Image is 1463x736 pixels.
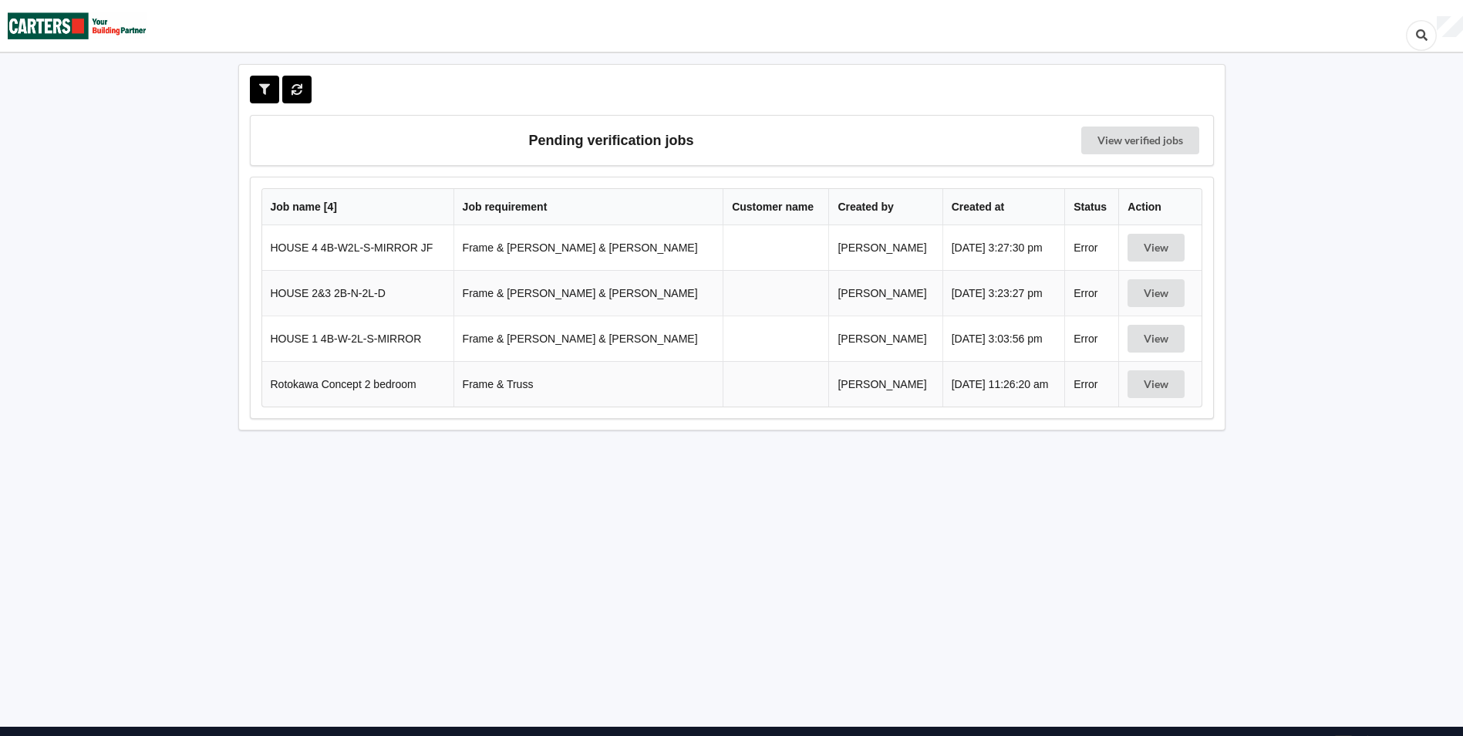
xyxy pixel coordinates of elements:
[262,316,453,361] td: HOUSE 1 4B-W-2L-S-MIRROR
[942,189,1065,225] th: Created at
[828,225,942,270] td: [PERSON_NAME]
[828,316,942,361] td: [PERSON_NAME]
[8,1,147,51] img: Carters
[1128,234,1185,262] button: View
[1118,189,1201,225] th: Action
[453,189,723,225] th: Job requirement
[942,316,1065,361] td: [DATE] 3:03:56 pm
[262,270,453,316] td: HOUSE 2&3 2B-N-2L-D
[1064,225,1118,270] td: Error
[1128,378,1188,390] a: View
[828,361,942,407] td: [PERSON_NAME]
[1128,287,1188,299] a: View
[828,189,942,225] th: Created by
[1064,361,1118,407] td: Error
[1128,325,1185,353] button: View
[1128,241,1188,254] a: View
[828,270,942,316] td: [PERSON_NAME]
[1081,127,1199,154] a: View verified jobs
[1064,270,1118,316] td: Error
[723,189,828,225] th: Customer name
[453,225,723,270] td: Frame & [PERSON_NAME] & [PERSON_NAME]
[1128,279,1185,307] button: View
[1064,316,1118,361] td: Error
[1128,333,1188,345] a: View
[262,189,453,225] th: Job name [ 4 ]
[1064,189,1118,225] th: Status
[942,225,1065,270] td: [DATE] 3:27:30 pm
[1437,16,1463,38] div: User Profile
[942,361,1065,407] td: [DATE] 11:26:20 am
[453,270,723,316] td: Frame & [PERSON_NAME] & [PERSON_NAME]
[262,361,453,407] td: Rotokawa Concept 2 bedroom
[262,225,453,270] td: HOUSE 4 4B-W2L-S-MIRROR JF
[261,127,962,154] h3: Pending verification jobs
[453,361,723,407] td: Frame & Truss
[942,270,1065,316] td: [DATE] 3:23:27 pm
[1128,370,1185,398] button: View
[453,316,723,361] td: Frame & [PERSON_NAME] & [PERSON_NAME]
